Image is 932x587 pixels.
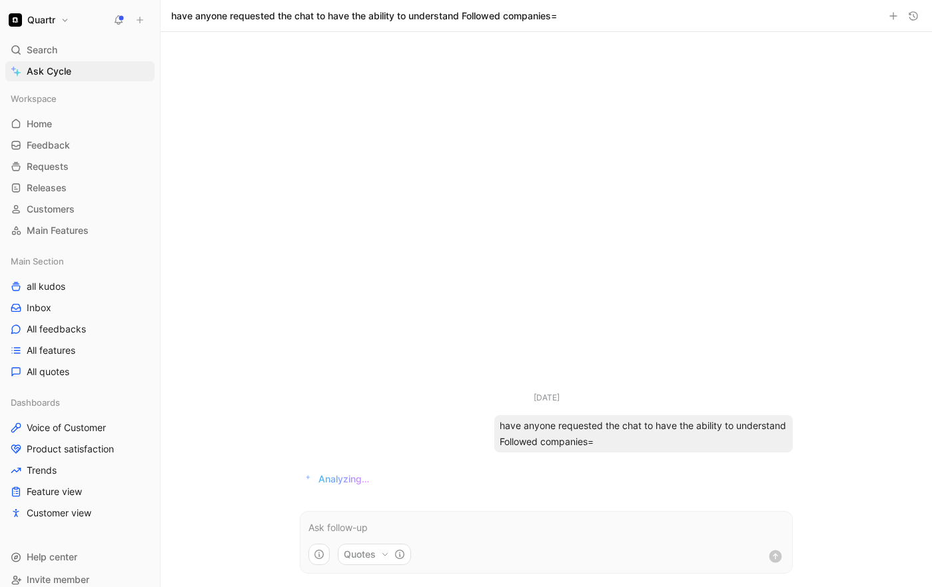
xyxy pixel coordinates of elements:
a: Customer view [5,503,155,523]
div: have anyone requested the chat to have the ability to understand Followed companies= [494,415,793,452]
a: Feedback [5,135,155,155]
a: Requests [5,157,155,177]
div: Help center [5,547,155,567]
span: Voice of Customer [27,421,106,434]
span: Releases [27,181,67,195]
span: Main Features [27,224,89,237]
span: Requests [27,160,69,173]
span: Customers [27,203,75,216]
a: All quotes [5,362,155,382]
span: Trends [27,464,57,477]
div: Workspace [5,89,155,109]
a: Trends [5,460,155,480]
span: Dashboards [11,396,60,409]
div: DashboardsVoice of CustomerProduct satisfactionTrendsFeature viewCustomer view [5,392,155,523]
a: Inbox [5,298,155,318]
button: Quotes [338,544,411,565]
span: Analyzing… [318,471,369,487]
span: Customer view [27,506,91,520]
div: Search [5,40,155,60]
span: All features [27,344,75,357]
a: Feature view [5,482,155,502]
span: Product satisfaction [27,442,114,456]
a: Releases [5,178,155,198]
span: Workspace [11,92,57,105]
span: Feedback [27,139,70,152]
img: Quartr [9,13,22,27]
a: Home [5,114,155,134]
span: Invite member [27,574,89,585]
span: all kudos [27,280,65,293]
span: Home [27,117,52,131]
span: Help center [27,551,77,562]
div: [DATE] [534,391,560,404]
span: Search [27,42,57,58]
div: Main Section [5,251,155,271]
div: Dashboards [5,392,155,412]
a: Voice of Customer [5,418,155,438]
span: All feedbacks [27,322,86,336]
span: Inbox [27,301,51,314]
span: Main Section [11,255,64,268]
a: Product satisfaction [5,439,155,459]
div: Main Sectionall kudosInboxAll feedbacksAll featuresAll quotes [5,251,155,382]
h1: Quartr [27,14,55,26]
button: QuartrQuartr [5,11,73,29]
h1: have anyone requested the chat to have the ability to understand Followed companies= [171,9,557,23]
a: Ask Cycle [5,61,155,81]
span: All quotes [27,365,69,378]
a: All features [5,340,155,360]
a: All feedbacks [5,319,155,339]
span: Feature view [27,485,82,498]
span: Ask Cycle [27,63,71,79]
a: Main Features [5,221,155,241]
a: Customers [5,199,155,219]
a: all kudos [5,277,155,296]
